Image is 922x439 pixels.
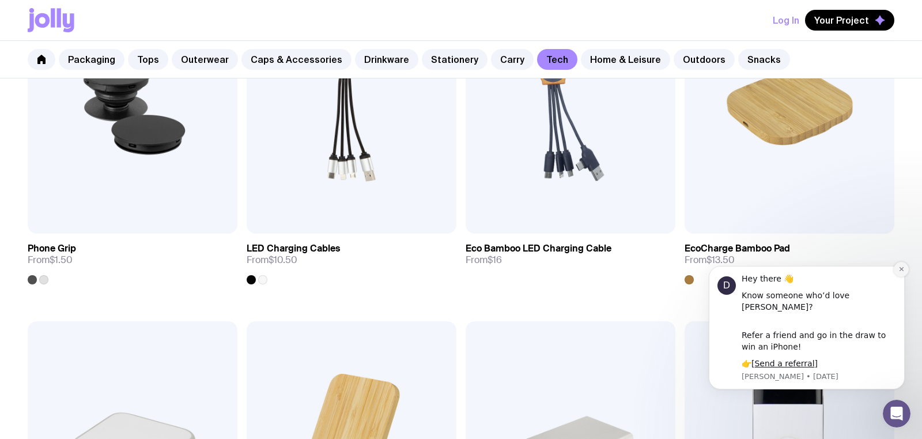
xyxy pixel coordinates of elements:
span: $10.50 [269,254,297,266]
span: Your Project [814,14,869,26]
button: Dismiss notification [202,2,217,17]
div: Hey there 👋 [50,13,205,25]
span: From [685,254,735,266]
a: Stationery [422,49,488,70]
iframe: Intercom live chat [883,400,910,427]
span: $13.50 [706,254,735,266]
button: Log In [773,10,799,31]
a: Home & Leisure [581,49,670,70]
h3: Eco Bamboo LED Charging Cable [466,243,611,254]
div: 👉[ ] [50,98,205,110]
a: Outerwear [172,49,238,70]
div: Know someone who’d love [PERSON_NAME]? [50,30,205,52]
h3: LED Charging Cables [247,243,340,254]
a: Drinkware [355,49,418,70]
a: Caps & Accessories [241,49,352,70]
div: Message content [50,13,205,110]
a: Outdoors [674,49,735,70]
span: From [247,254,297,266]
span: $16 [488,254,502,266]
a: Tops [128,49,168,70]
a: EcoCharge Bamboo PadFrom$13.50 [685,234,894,284]
h3: Phone Grip [28,243,76,254]
button: Your Project [805,10,894,31]
span: From [28,254,73,266]
a: Send a referral [63,99,123,108]
div: Profile image for David [26,16,44,35]
a: Phone GripFrom$1.50 [28,234,237,284]
p: Message from David, sent 4w ago [50,111,205,122]
a: Packaging [59,49,124,70]
a: Tech [537,49,577,70]
a: LED Charging CablesFrom$10.50 [247,234,456,284]
span: $1.50 [50,254,73,266]
iframe: Intercom notifications message [691,260,922,408]
h3: EcoCharge Bamboo Pad [685,243,790,254]
div: Refer a friend and go in the draw to win an iPhone! [50,58,205,92]
span: From [466,254,502,266]
a: Eco Bamboo LED Charging CableFrom$16 [466,234,675,275]
a: Snacks [738,49,790,70]
a: Carry [491,49,534,70]
div: message notification from David, 4w ago. Hey there 👋 Know someone who’d love Jolly? Refer a frien... [17,6,213,129]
